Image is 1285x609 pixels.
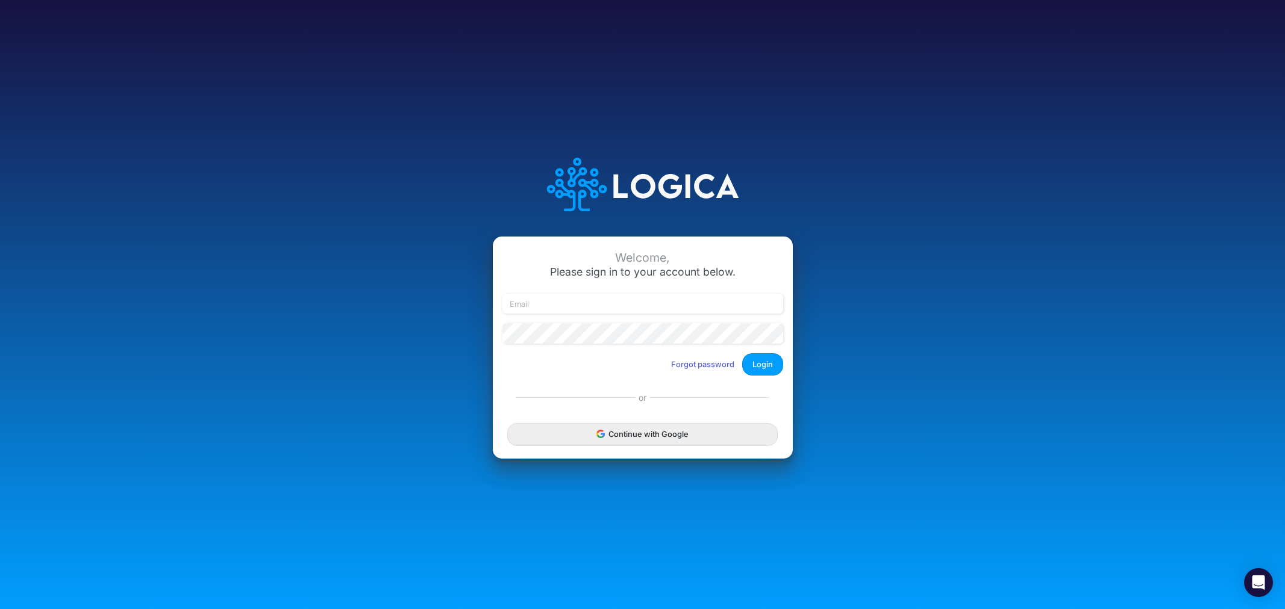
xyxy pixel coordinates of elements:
[742,353,783,376] button: Login
[507,423,777,445] button: Continue with Google
[550,265,736,278] span: Please sign in to your account below.
[663,354,742,374] button: Forgot password
[1244,568,1273,597] div: Open Intercom Messenger
[502,251,783,265] div: Welcome,
[502,294,783,314] input: Email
